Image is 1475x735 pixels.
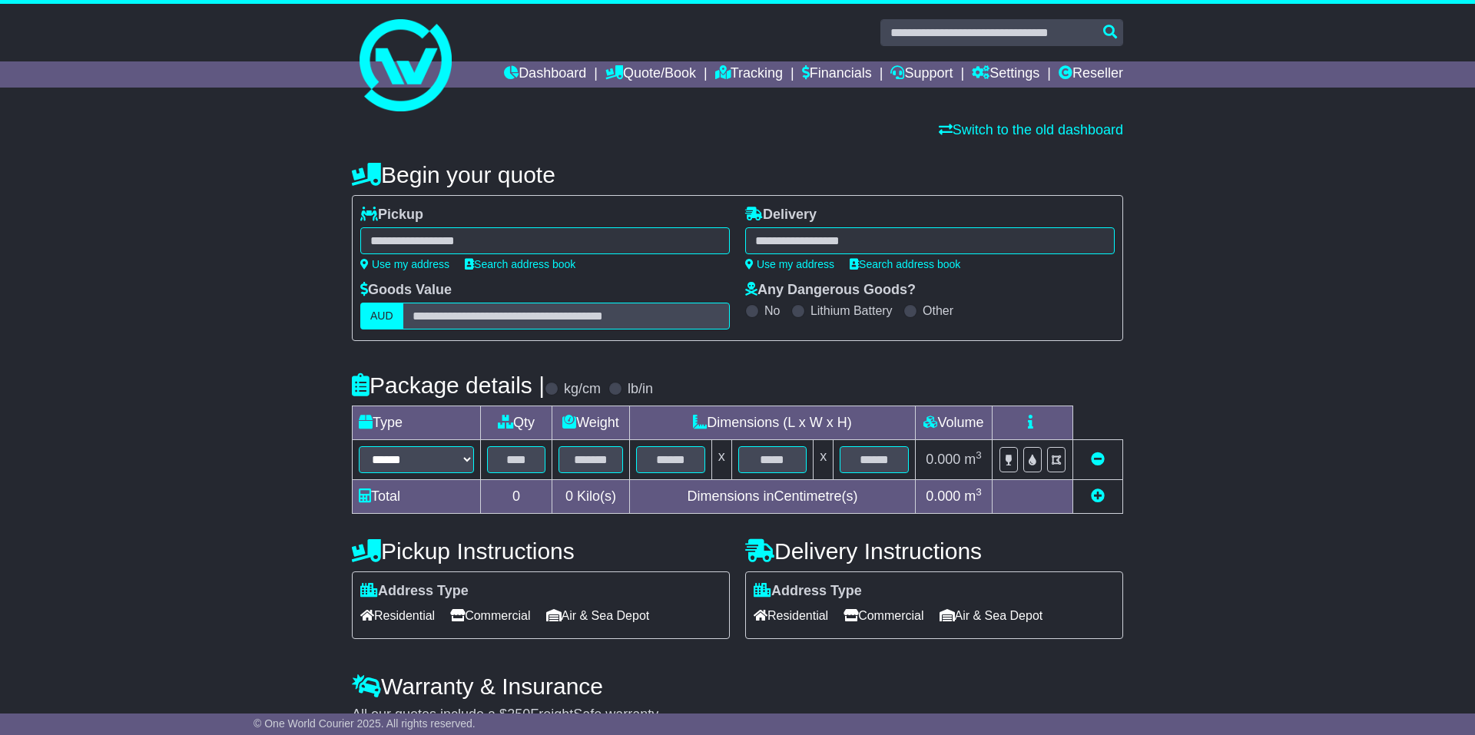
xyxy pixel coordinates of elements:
span: Residential [754,604,828,627]
a: Support [890,61,953,88]
a: Use my address [360,258,449,270]
td: Weight [552,406,630,440]
sup: 3 [976,486,982,498]
label: AUD [360,303,403,329]
span: m [964,452,982,467]
label: Other [923,303,953,318]
span: Residential [360,604,435,627]
label: kg/cm [564,381,601,398]
label: Any Dangerous Goods? [745,282,916,299]
span: 0 [565,488,573,504]
span: 0.000 [926,488,960,504]
td: Type [353,406,481,440]
h4: Delivery Instructions [745,538,1123,564]
span: Air & Sea Depot [546,604,650,627]
h4: Pickup Instructions [352,538,730,564]
label: lb/in [628,381,653,398]
a: Dashboard [504,61,586,88]
span: © One World Courier 2025. All rights reserved. [254,717,476,730]
sup: 3 [976,449,982,461]
label: Pickup [360,207,423,223]
span: m [964,488,982,504]
label: Delivery [745,207,817,223]
span: Air & Sea Depot [940,604,1043,627]
a: Search address book [465,258,575,270]
a: Add new item [1091,488,1105,504]
span: 0.000 [926,452,960,467]
a: Use my address [745,258,834,270]
a: Remove this item [1091,452,1105,467]
td: Kilo(s) [552,480,630,514]
td: x [711,440,731,480]
h4: Begin your quote [352,162,1123,187]
td: Volume [915,406,992,440]
a: Settings [972,61,1039,88]
a: Switch to the old dashboard [939,122,1123,137]
h4: Package details | [352,372,545,398]
label: No [764,303,780,318]
a: Search address book [850,258,960,270]
h4: Warranty & Insurance [352,674,1123,699]
a: Tracking [715,61,783,88]
a: Reseller [1059,61,1123,88]
span: 250 [507,707,530,722]
td: 0 [481,480,552,514]
label: Lithium Battery [810,303,893,318]
td: Total [353,480,481,514]
span: Commercial [450,604,530,627]
label: Goods Value [360,282,452,299]
td: x [814,440,834,480]
td: Dimensions (L x W x H) [629,406,915,440]
label: Address Type [360,583,469,600]
span: Commercial [844,604,923,627]
a: Financials [802,61,872,88]
td: Dimensions in Centimetre(s) [629,480,915,514]
div: All our quotes include a $ FreightSafe warranty. [352,707,1123,723]
label: Address Type [754,583,862,600]
a: Quote/Book [605,61,696,88]
td: Qty [481,406,552,440]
